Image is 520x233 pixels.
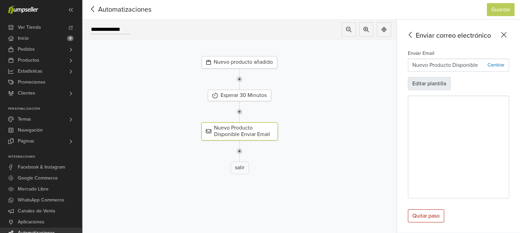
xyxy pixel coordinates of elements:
span: Páginas [18,136,34,147]
label: Enviar Email [408,50,434,57]
p: Nuevo Producto Disponible [412,61,478,69]
p: Integraciones [8,155,82,159]
span: Productos [18,55,39,66]
span: Mercado Libre [18,184,49,195]
span: Ver Tienda [18,22,41,33]
span: Pedidos [18,44,35,55]
img: line-7960e5f4d2b50ad2986e.svg [237,101,242,122]
span: Automatizaciones [88,4,141,15]
img: line-7960e5f4d2b50ad2986e.svg [237,69,242,90]
img: line-7960e5f4d2b50ad2986e.svg [237,140,242,162]
span: Navegación [18,125,43,136]
span: Inicio [18,33,29,44]
span: Promociones [18,77,45,88]
span: 6 [67,36,74,41]
div: Quitar paso [408,209,444,222]
iframe: Nuevo Producto Disponible [408,96,509,198]
span: Temas [18,114,31,125]
span: Aplicaciones [18,217,44,228]
p: Personalización [8,107,82,111]
button: Editar plantilla [408,77,451,90]
p: Cambiar [488,61,505,69]
div: salir [230,162,249,174]
span: Clientes [18,88,35,99]
span: WhatsApp Commerce [18,195,64,206]
div: Esperar 30 Minutos [208,90,271,101]
div: Nuevo Producto Disponible Enviar Email [201,122,278,140]
span: Canales de Venta [18,206,55,217]
span: Google Commerce [18,173,58,184]
div: Enviar correo electrónico [405,30,509,41]
button: Guardar [487,3,515,16]
span: Estadísticas [18,66,42,77]
div: Nuevo producto añadido [202,56,277,69]
span: Facebook & Instagram [18,162,65,173]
